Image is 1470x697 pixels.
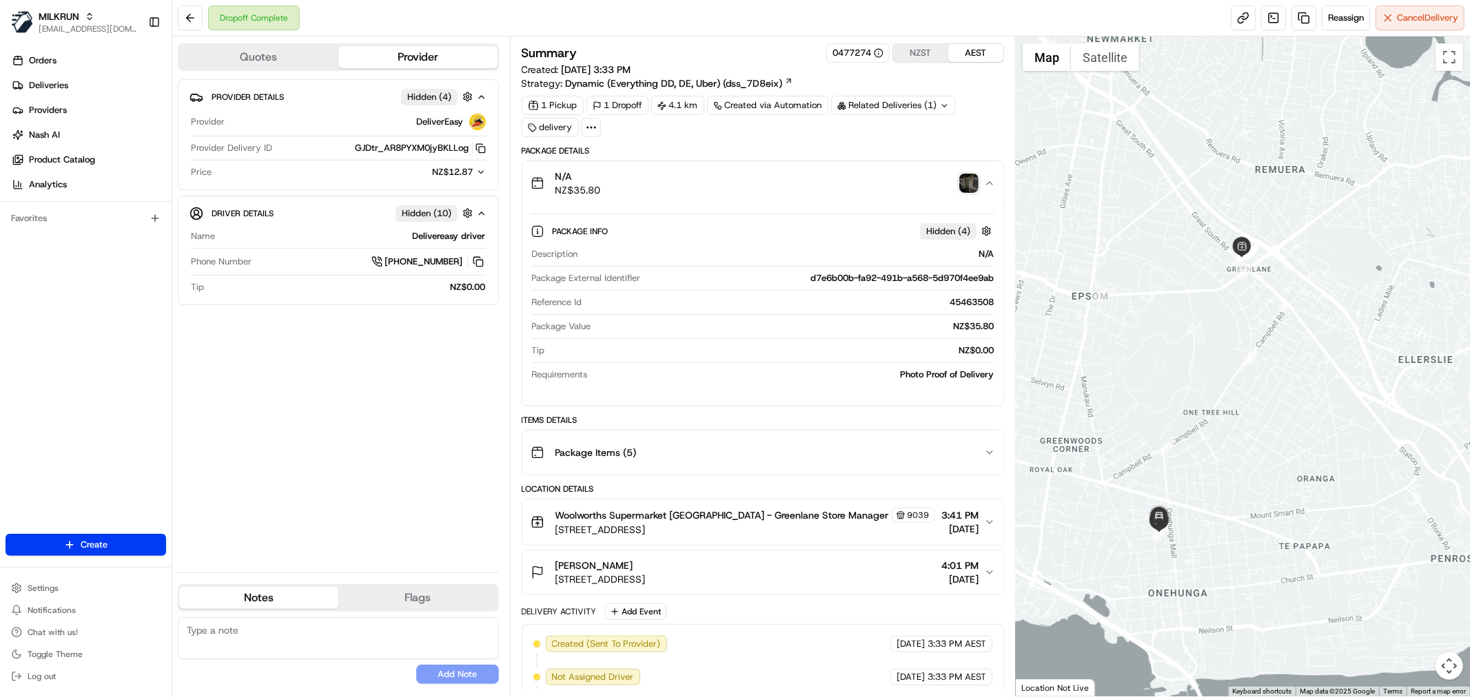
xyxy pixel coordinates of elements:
[941,522,979,536] span: [DATE]
[555,183,601,197] span: NZ$35.80
[417,116,464,128] span: DeliverEasy
[941,559,979,572] span: 4:01 PM
[552,638,661,650] span: Created (Sent To Provider)
[522,606,597,617] div: Delivery Activity
[532,248,578,260] span: Description
[593,368,994,381] div: Photo Proof of Delivery
[552,671,634,683] span: Not Assigned Driver
[566,76,783,90] span: Dynamic (Everything DD, DE, Uber) (dss_7D8eix)
[1019,678,1065,696] a: Open this area in Google Maps (opens a new window)
[553,226,611,237] span: Package Info
[39,23,137,34] span: [EMAIL_ADDRESS][DOMAIN_NAME]
[522,205,1003,406] div: N/ANZ$35.80photo_proof_of_delivery image
[1242,350,1257,365] div: 8
[897,671,925,683] span: [DATE]
[190,85,487,108] button: Provider DetailsHidden (4)
[29,178,67,191] span: Analytics
[555,523,935,537] span: [STREET_ADDRESS]
[6,645,166,664] button: Toggle Theme
[588,296,994,309] div: 45463508
[6,534,166,556] button: Create
[833,47,884,59] div: 0477274
[1300,687,1375,695] span: Map data ©2025 Google
[338,46,498,68] button: Provider
[6,174,172,196] a: Analytics
[707,96,828,115] a: Created via Automation
[6,124,172,146] a: Nash AI
[6,207,166,229] div: Favorites
[28,649,83,660] span: Toggle Theme
[6,667,166,686] button: Log out
[29,104,67,116] span: Providers
[191,116,225,128] span: Provider
[1322,6,1370,30] button: Reassign
[29,154,95,166] span: Product Catalog
[522,145,1004,156] div: Package Details
[28,583,59,594] span: Settings
[28,605,76,616] span: Notifications
[190,202,487,225] button: Driver DetailsHidden (10)
[6,579,166,598] button: Settings
[39,10,79,23] button: MILKRUN
[469,114,486,130] img: delivereasy_logo.png
[1232,687,1292,696] button: Keyboard shortcuts
[6,99,172,121] a: Providers
[29,54,57,67] span: Orders
[1411,687,1466,695] a: Report a map error
[1436,652,1463,680] button: Map camera controls
[407,91,451,103] span: Hidden ( 4 )
[555,169,601,183] span: N/A
[1376,6,1464,30] button: CancelDelivery
[221,230,486,242] div: Delivereasy driver
[385,256,463,268] span: [PHONE_NUMBER]
[191,281,204,293] span: Tip
[1328,12,1364,24] span: Reassign
[1383,687,1402,695] a: Terms (opens in new tab)
[401,88,476,105] button: Hidden (4)
[532,368,588,381] span: Requirements
[555,508,889,522] span: Woolworths Supermarket [GEOGRAPHIC_DATA] - Greenlane Store Manager
[1071,43,1139,71] button: Show satellite imagery
[522,499,1003,545] button: Woolworths Supermarket [GEOGRAPHIC_DATA] - Greenlane Store Manager9039[STREET_ADDRESS]3:41 PM[DATE]
[191,230,215,242] span: Name
[371,254,486,269] a: [PHONE_NUMBER]
[928,638,986,650] span: 3:33 PM AEST
[948,44,1003,62] button: AEST
[365,166,486,178] button: NZ$12.87
[1023,43,1071,71] button: Show street map
[646,272,994,284] div: d7e6b00b-fa92-491b-a568-5d970f4ee9ab
[522,430,1003,475] button: Package Items (5)
[522,550,1003,594] button: [PERSON_NAME][STREET_ADDRESS]4:01 PM[DATE]
[191,142,272,154] span: Provider Delivery ID
[928,671,986,683] span: 3:33 PM AEST
[555,572,646,586] span: [STREET_ADDRESS]
[522,96,584,115] div: 1 Pickup
[555,559,633,572] span: [PERSON_NAME]
[1016,679,1095,696] div: Location Not Live
[908,510,930,521] span: 9039
[920,222,995,240] button: Hidden (4)
[586,96,649,115] div: 1 Dropoff
[522,161,1003,205] button: N/ANZ$35.80photo_proof_of_delivery image
[1019,678,1065,696] img: Google
[555,446,637,459] span: Package Items ( 5 )
[1436,43,1463,71] button: Toggle fullscreen view
[1092,288,1107,303] div: 1
[522,415,1004,426] div: Items Details
[532,344,545,357] span: Tip
[338,587,498,609] button: Flags
[926,225,970,238] span: Hidden ( 4 )
[6,623,166,642] button: Chat with us!
[1231,251,1246,266] div: 7
[81,539,108,551] span: Create
[212,208,274,219] span: Driver Details
[941,508,979,522] span: 3:41 PM
[28,671,56,682] span: Log out
[6,149,172,171] a: Product Catalog
[522,63,631,76] span: Created:
[893,44,948,62] button: NZST
[28,627,78,638] span: Chat with us!
[6,6,143,39] button: MILKRUNMILKRUN[EMAIL_ADDRESS][DOMAIN_NAME]
[522,47,578,59] h3: Summary
[959,174,979,193] img: photo_proof_of_delivery image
